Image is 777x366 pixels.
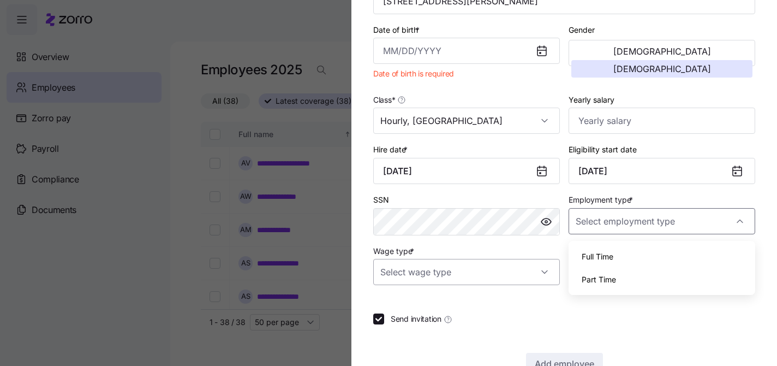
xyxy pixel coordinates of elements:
[373,108,560,134] input: Class
[373,68,454,79] span: Date of birth is required
[391,314,441,324] span: Send invitation
[569,144,637,156] label: Eligibility start date
[373,144,410,156] label: Hire date
[373,24,422,36] label: Date of birth
[373,38,560,64] input: MM/DD/YYYY
[569,158,755,184] button: [DATE]
[373,158,560,184] input: MM/DD/YYYY
[569,194,635,206] label: Employment type
[373,95,395,105] span: Class *
[582,274,616,286] span: Part Time
[569,108,755,134] input: Yearly salary
[613,47,711,56] span: [DEMOGRAPHIC_DATA]
[569,94,614,106] label: Yearly salary
[373,245,416,257] label: Wage type
[373,194,389,206] label: SSN
[569,208,755,234] input: Select employment type
[613,64,711,73] span: [DEMOGRAPHIC_DATA]
[582,251,613,263] span: Full Time
[373,259,560,285] input: Select wage type
[569,24,595,36] label: Gender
